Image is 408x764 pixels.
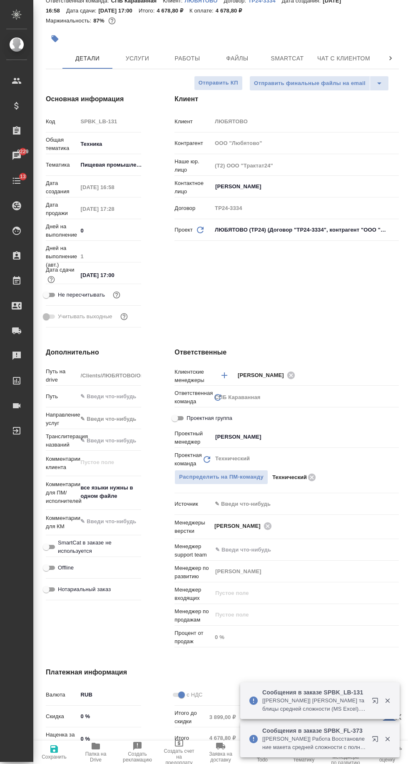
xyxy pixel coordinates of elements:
input: Пустое поле [212,631,399,643]
p: К оплате: [189,7,216,14]
p: 87% [93,17,106,24]
h4: Клиент [174,94,399,104]
p: Общая тематика [46,136,77,152]
p: Менеджер по развитию [174,564,212,581]
button: Выбери, если сб и вс нужно считать рабочими днями для выполнения заказа. [119,311,129,322]
span: Создать рекламацию [122,751,153,763]
p: Клиентские менеджеры [174,368,212,384]
span: Offline [58,564,74,572]
span: SmartCat в заказе не используется [58,539,135,555]
p: Сообщения в заказе SPBK_LB-131 [262,688,366,697]
input: Пустое поле [77,115,141,127]
button: Закрыть [379,735,396,743]
div: split button [249,76,389,91]
p: Менеджеры верстки [174,519,212,535]
p: Дней на выполнение (авт.) [46,244,77,269]
div: RUB [77,688,153,702]
p: Дата сдачи [46,266,75,274]
button: 428.58 RUB; 0.91 USD; [107,15,117,26]
p: Наценка за срочность [46,731,77,747]
span: Отправить финальные файлы на email [254,79,366,88]
button: Распределить на ПМ-команду [174,470,268,484]
button: Закрыть [379,697,396,704]
p: Контрагент [174,139,212,147]
span: Проектная группа [187,414,232,422]
button: Отправить финальные файлы на email [249,76,370,91]
button: Заявка на доставку [200,741,241,764]
textarea: все языки нужны в одном файле [77,481,141,503]
p: Итого [174,734,206,742]
span: Детали [67,53,107,64]
button: Включи, если не хочешь, чтобы указанная дата сдачи изменилась после переставления заказа в 'Подтв... [111,290,122,300]
p: Тематика [46,161,77,169]
p: Источник [174,500,212,508]
span: Файлы [217,53,257,64]
p: Проектная команда [174,451,202,468]
div: СПБ Караванная [212,390,399,404]
input: Пустое поле [77,203,141,215]
input: Пустое поле [77,250,141,262]
button: Сохранить [33,741,75,764]
button: Open [394,525,396,527]
p: Дата продажи [46,201,77,217]
p: Наше юр. лицо [174,157,212,174]
p: 4 678,80 ₽ [157,7,189,14]
h4: Ответственные [174,347,399,357]
input: Пустое поле [77,181,141,193]
span: Услуги [117,53,157,64]
h4: Основная информация [46,94,141,104]
h4: Дополнительно [46,347,141,357]
button: Папка на Drive [75,741,117,764]
button: Если добавить услуги и заполнить их объемом, то дата рассчитается автоматически [46,274,57,285]
p: Код [46,117,77,126]
input: Пустое поле [206,732,270,744]
p: Менеджер входящих [174,586,212,602]
button: Создать рекламацию [117,741,158,764]
p: Дата сдачи: [66,7,98,14]
a: 13 [2,170,31,191]
p: Итого: [139,7,157,14]
input: Пустое поле [214,610,379,620]
input: Пустое поле [214,588,379,598]
p: Менеджер по продажам [174,607,212,624]
p: Транслитерация названий [46,432,77,449]
input: Пустое поле [212,160,399,172]
button: Открыть в новой вкладке [367,731,387,751]
input: Пустое поле [212,137,399,149]
p: Проект [174,226,193,234]
span: [PERSON_NAME] [214,522,266,530]
input: ✎ Введи что-нибудь [214,545,368,555]
button: Добавить тэг [46,30,64,48]
p: Путь [46,392,77,401]
p: Технический [272,473,307,482]
p: Дней на выполнение [46,222,77,239]
div: [PERSON_NAME] [238,370,298,380]
span: Распределить на ПМ-команду [179,472,264,482]
p: Комментарии клиента [46,455,77,472]
p: Скидка [46,712,77,721]
span: Папка на Drive [80,751,112,763]
p: Путь на drive [46,367,77,384]
p: [[PERSON_NAME]] Работа Восстановление макета средней сложности с полным соответствием оформлению ... [262,735,366,752]
h4: Платежная информация [46,667,270,677]
p: Направление услуг [46,411,77,427]
button: Open [394,436,396,438]
input: Пустое поле [212,202,399,214]
input: Пустое поле [206,711,270,723]
span: Работы [167,53,207,64]
span: В заказе уже есть ответственный ПМ или ПМ группа [174,470,268,484]
span: [PERSON_NAME] [238,371,289,380]
div: ✎ Введи что-нибудь [212,497,399,511]
span: с НДС [187,691,202,699]
p: Сообщения в заказе SPBK_FL-373 [262,727,366,735]
a: 9229 [2,145,31,166]
button: Добавить менеджера [214,365,234,385]
p: [[PERSON_NAME]] [PERSON_NAME] таблицы средней сложности (MS Excel). Назначено подразделение "Верс... [262,697,366,713]
p: Контактное лицо [174,179,212,196]
div: ЛЮБЯТОВО (ТР24) (Договор "ТР24-3334", контрагент "ООО "Любятово"") [212,223,399,237]
span: Чат с клиентом [317,53,370,64]
p: Валюта [46,691,77,699]
input: ✎ Введи что-нибудь [77,710,141,722]
p: Дата создания [46,179,77,196]
p: Менеджер support team [174,542,212,559]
